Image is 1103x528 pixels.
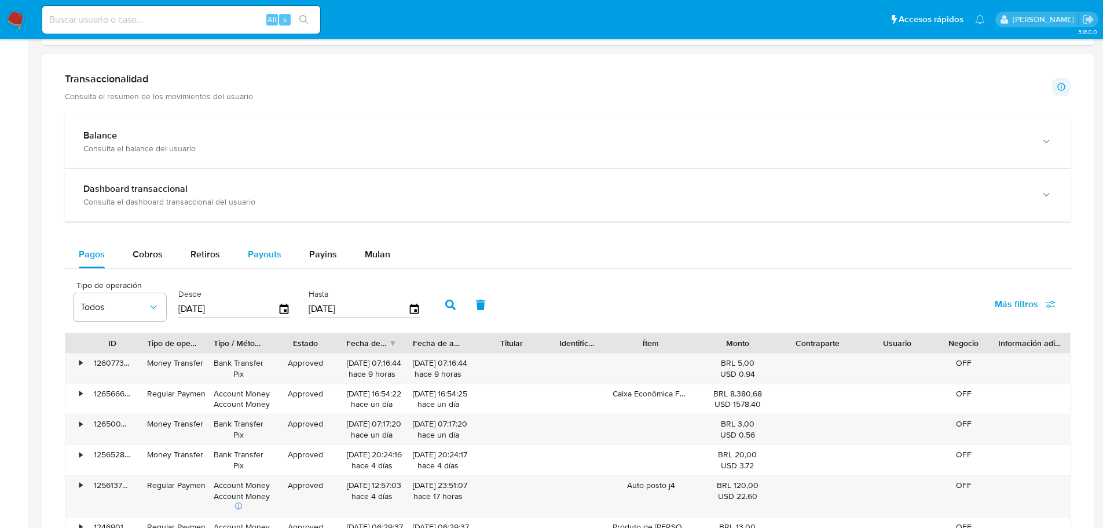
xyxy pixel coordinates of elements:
a: Notificaciones [975,14,985,24]
span: 3.160.0 [1078,27,1097,37]
p: nicolas.tyrkiel@mercadolibre.com [1013,14,1078,25]
button: search-icon [292,12,316,28]
input: Buscar usuario o caso... [42,12,320,27]
span: Accesos rápidos [899,13,963,26]
span: Alt [267,14,277,25]
a: Salir [1082,13,1094,26]
span: s [283,14,287,25]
